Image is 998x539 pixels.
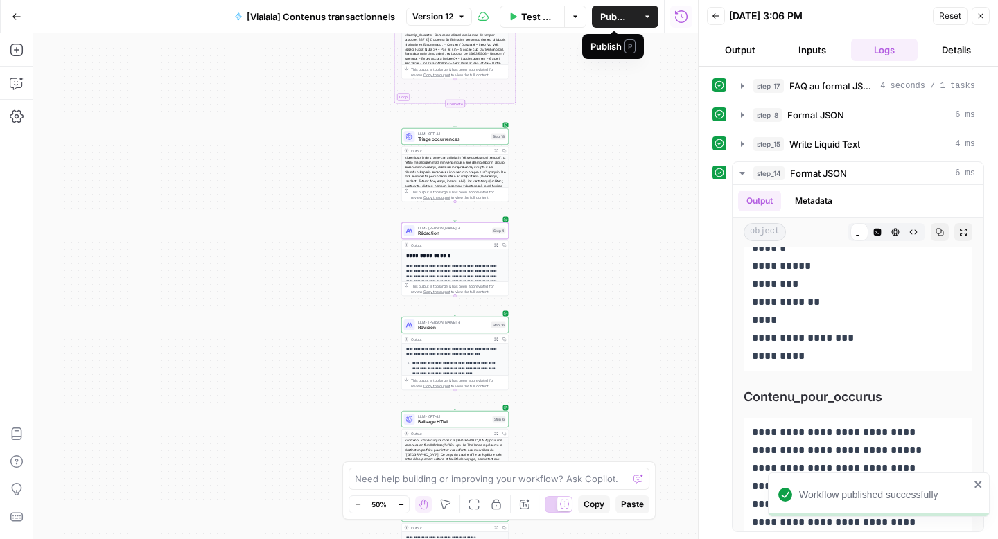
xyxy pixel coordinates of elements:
span: object [744,223,786,241]
span: Rédaction [418,230,490,237]
span: Format JSON [790,166,847,180]
span: Triage occurrences [418,136,489,143]
button: Paste [615,495,649,513]
span: 50% [371,499,387,510]
button: 4 seconds / 1 tasks [733,75,983,97]
div: Output [411,148,490,154]
div: Step 18 [491,134,506,140]
div: This output is too large & has been abbreviated for review. to view the full content. [411,189,506,200]
span: step_15 [753,137,784,151]
span: Copy the output [423,73,450,77]
button: Test Data [500,6,564,28]
div: This output is too large & has been abbreviated for review. to view the full content. [411,283,506,294]
span: [Vialala] Contenus transactionnels [247,10,395,24]
button: Output [738,191,781,211]
button: Logs [851,39,918,61]
button: Inputs [779,39,846,61]
span: Copy the output [423,384,450,388]
button: Copy [578,495,610,513]
button: 4 ms [733,133,983,155]
div: Output [411,431,490,436]
span: 6 ms [955,109,975,121]
div: This output is too large & has been abbreviated for review. to view the full content. [411,67,506,78]
g: Edge from step_18 to step_4 [454,202,456,222]
span: Publish [600,10,627,24]
div: LLM · GPT-4.1Balisage HTMLStep 6Output<content> <h2>Pourquoi choisir la [GEOGRAPHIC_DATA] pour vo... [401,411,509,484]
div: Complete [401,100,509,107]
div: Step 4 [492,228,506,234]
span: P [624,39,636,53]
span: Copy the output [423,195,450,200]
div: Complete [445,100,465,107]
span: Paste [621,498,644,511]
div: <loremip_dolorsita> Consec ad elitsed doeiusmod 13 tempor i utlabo et 337 € | Dolorema 5A Enimadm... [401,6,509,79]
button: Version 12 [406,8,472,26]
div: Step 6 [493,416,506,423]
g: Edge from step_2-iteration-end to step_18 [454,107,456,127]
span: FAQ au format JSON [789,79,875,93]
span: Révision [418,324,489,331]
div: Publish [590,39,636,53]
div: <loremips> Dolo si ame-con adipiscin "elitse doeiusmod tempori", ut l'etdo ma aliquaenimad min ve... [402,155,509,230]
span: step_14 [753,166,785,180]
span: Contenu_pour_occurus [744,387,972,407]
button: 6 ms [733,162,983,184]
span: 6 ms [955,167,975,179]
div: 6 ms [733,185,983,531]
span: Version 12 [412,10,453,23]
span: LLM · GPT-4.1 [418,131,489,136]
div: <content> <h2>Pourquoi choisir la [GEOGRAPHIC_DATA] pour vos vacances en famille&nbsp;?</h2> <p> ... [402,438,509,513]
span: Copy [584,498,604,511]
button: close [974,479,983,490]
span: step_8 [753,108,782,122]
g: Edge from step_4 to step_16 [454,296,456,316]
span: 4 ms [955,138,975,150]
span: Format JSON [787,108,844,122]
button: [Vialala] Contenus transactionnels [226,6,403,28]
button: Reset [933,7,968,25]
button: Metadata [787,191,841,211]
span: Test Data [521,10,556,24]
button: 6 ms [733,104,983,126]
div: Step 16 [491,322,506,328]
g: Edge from step_16 to step_6 [454,390,456,410]
span: Write Liquid Text [789,137,860,151]
span: Reset [939,10,961,22]
button: Output [707,39,773,61]
span: Copy the output [423,290,450,294]
div: Output [411,525,490,531]
span: LLM · [PERSON_NAME] 4 [418,319,489,325]
div: Workflow published successfully [799,488,970,502]
span: 4 seconds / 1 tasks [880,80,975,92]
span: step_17 [753,79,784,93]
div: Output [411,242,490,248]
button: Details [923,39,990,61]
div: Output [411,337,490,342]
div: This output is too large & has been abbreviated for review. to view the full content. [411,378,506,389]
span: LLM · [PERSON_NAME] 4 [418,225,490,231]
div: LLM · GPT-4.1Triage occurrencesStep 18Output<loremips> Dolo si ame-con adipiscin "elitse doeiusmo... [401,128,509,202]
button: Publish [592,6,636,28]
span: Balisage HTML [418,418,490,425]
span: LLM · GPT-4.1 [418,414,490,419]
